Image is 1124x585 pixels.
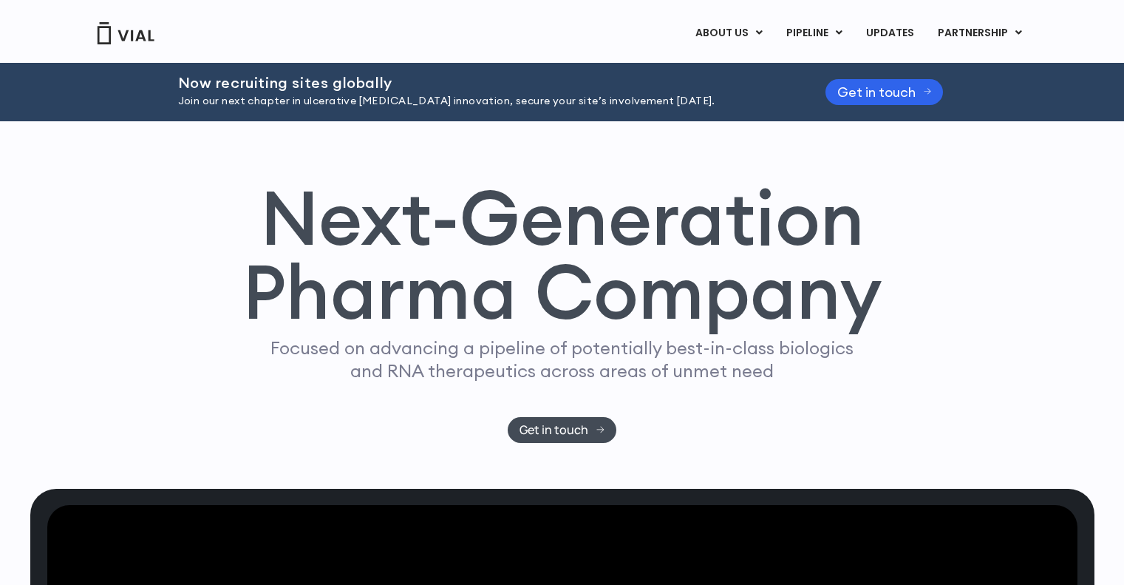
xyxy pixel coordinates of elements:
[837,87,916,98] span: Get in touch
[96,22,155,44] img: Vial Logo
[178,75,788,91] h2: Now recruiting sites globally
[926,21,1034,46] a: PARTNERSHIPMenu Toggle
[825,79,944,105] a: Get in touch
[854,21,925,46] a: UPDATES
[265,337,860,382] p: Focused on advancing a pipeline of potentially best-in-class biologics and RNA therapeutics acros...
[774,21,854,46] a: PIPELINEMenu Toggle
[178,93,788,109] p: Join our next chapter in ulcerative [MEDICAL_DATA] innovation, secure your site’s involvement [DA...
[520,425,588,436] span: Get in touch
[242,180,882,330] h1: Next-Generation Pharma Company
[508,417,616,443] a: Get in touch
[684,21,774,46] a: ABOUT USMenu Toggle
